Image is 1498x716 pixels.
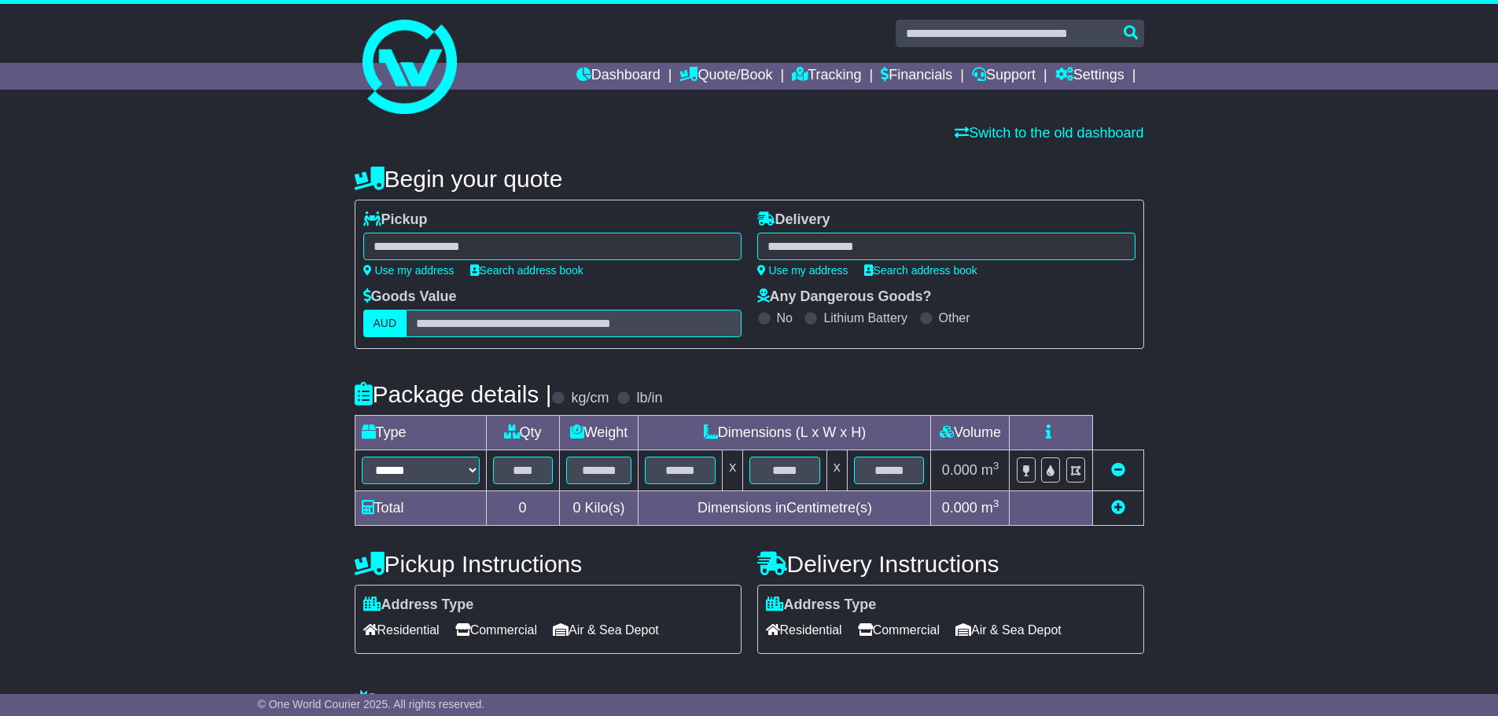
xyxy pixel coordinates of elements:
span: Commercial [858,618,940,642]
a: Use my address [363,264,455,277]
label: Goods Value [363,288,457,306]
td: Dimensions (L x W x H) [639,416,931,450]
td: x [826,450,847,491]
span: Commercial [455,618,537,642]
span: m [981,500,999,516]
label: No [777,310,793,325]
td: Type [355,416,486,450]
label: AUD [363,310,407,337]
label: Pickup [363,211,428,229]
a: Support [972,63,1036,90]
label: kg/cm [571,390,609,407]
label: Any Dangerous Goods? [757,288,932,306]
h4: Warranty & Insurance [355,689,1144,715]
span: Residential [766,618,842,642]
span: 0.000 [942,462,977,478]
a: Switch to the old dashboard [955,125,1143,141]
a: Quote/Book [679,63,772,90]
a: Tracking [792,63,861,90]
td: Kilo(s) [559,491,639,526]
label: lb/in [636,390,662,407]
span: 0.000 [942,500,977,516]
td: 0 [486,491,559,526]
span: © One World Courier 2025. All rights reserved. [258,698,485,710]
label: Address Type [363,597,474,614]
h4: Package details | [355,381,552,407]
h4: Pickup Instructions [355,551,742,577]
h4: Delivery Instructions [757,551,1144,577]
span: m [981,462,999,478]
h4: Begin your quote [355,166,1144,192]
a: Search address book [864,264,977,277]
td: Dimensions in Centimetre(s) [639,491,931,526]
label: Lithium Battery [823,310,907,325]
a: Add new item [1111,500,1125,516]
td: Weight [559,416,639,450]
a: Search address book [470,264,583,277]
sup: 3 [993,498,999,509]
sup: 3 [993,460,999,472]
span: Air & Sea Depot [955,618,1062,642]
td: Volume [931,416,1010,450]
label: Delivery [757,211,830,229]
span: 0 [572,500,580,516]
a: Use my address [757,264,848,277]
a: Financials [881,63,952,90]
label: Address Type [766,597,877,614]
span: Air & Sea Depot [553,618,659,642]
a: Dashboard [576,63,661,90]
span: Residential [363,618,440,642]
a: Settings [1055,63,1124,90]
label: Other [939,310,970,325]
td: Total [355,491,486,526]
td: x [723,450,743,491]
a: Remove this item [1111,462,1125,478]
td: Qty [486,416,559,450]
